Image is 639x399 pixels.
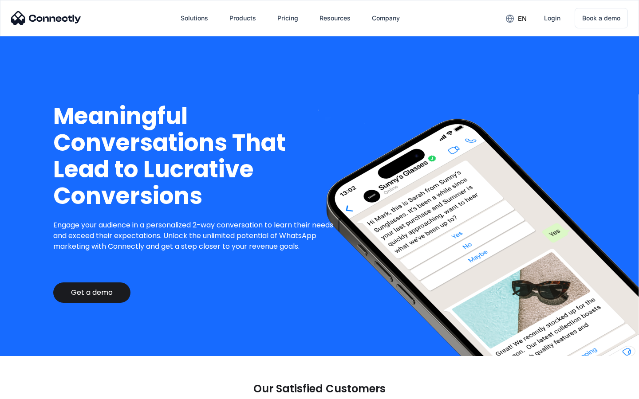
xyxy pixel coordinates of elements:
p: Engage your audience in a personalized 2-way conversation to learn their needs and exceed their e... [53,220,340,252]
p: Our Satisfied Customers [253,383,386,395]
div: Get a demo [71,288,113,297]
div: Login [544,12,560,24]
ul: Language list [18,383,53,396]
div: Solutions [181,12,208,24]
div: Company [372,12,400,24]
div: Pricing [277,12,298,24]
a: Pricing [270,8,305,29]
aside: Language selected: English [9,383,53,396]
div: Resources [319,12,351,24]
a: Login [537,8,568,29]
a: Book a demo [575,8,628,28]
img: Connectly Logo [11,11,81,25]
a: Get a demo [53,282,130,303]
div: en [518,12,527,25]
h1: Meaningful Conversations That Lead to Lucrative Conversions [53,103,340,209]
div: Products [229,12,256,24]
